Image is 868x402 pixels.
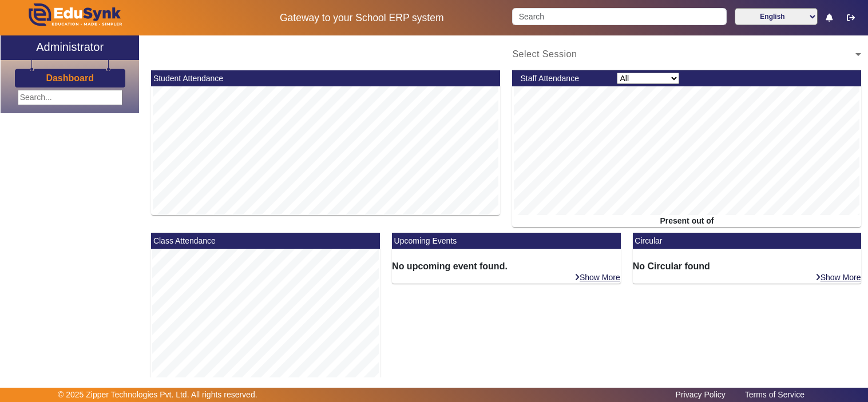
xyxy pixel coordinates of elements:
[151,233,380,249] mat-card-header: Class Attendance
[18,90,122,105] input: Search...
[392,261,621,272] h6: No upcoming event found.
[633,233,862,249] mat-card-header: Circular
[45,72,94,84] a: Dashboard
[633,261,862,272] h6: No Circular found
[512,215,861,227] div: Present out of
[512,8,726,25] input: Search
[512,49,577,59] span: Select Session
[670,387,731,402] a: Privacy Policy
[739,387,810,402] a: Terms of Service
[1,35,139,60] a: Administrator
[574,272,621,282] a: Show More
[514,73,611,85] div: Staff Attendance
[392,233,621,249] mat-card-header: Upcoming Events
[58,389,257,401] p: © 2025 Zipper Technologies Pvt. Ltd. All rights reserved.
[46,73,94,83] h3: Dashboard
[36,40,104,54] h2: Administrator
[223,12,500,24] h5: Gateway to your School ERP system
[815,272,862,282] a: Show More
[151,70,500,86] mat-card-header: Student Attendance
